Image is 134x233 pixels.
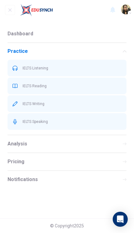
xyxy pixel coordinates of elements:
span: IELTS Writing [23,102,121,106]
span: © Copyright 2025 [50,222,84,230]
span: Analysis [8,142,27,146]
a: Analysis [8,135,126,153]
button: open mobile menu [5,5,15,15]
a: Pricing [8,153,126,170]
div: IELTS Writing [8,95,126,112]
div: Practice [8,43,126,60]
div: Open Intercom Messenger [113,212,128,227]
div: IELTS Reading [8,78,126,94]
div: IELTS Listening [8,60,126,76]
div: Notifications [8,171,126,188]
span: IELTS Speaking [23,119,121,124]
span: IELTS Listening [23,66,121,70]
span: Practice [8,49,123,53]
span: IELTS Reading [23,84,121,88]
img: EduSynch logo [20,4,53,16]
span: Pricing [8,160,24,164]
div: IELTS Speaking [8,113,126,130]
img: Profile picture [121,4,131,14]
a: Dashboard [8,25,126,43]
span: Dashboard [8,32,33,36]
span: Notifications [8,177,38,182]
